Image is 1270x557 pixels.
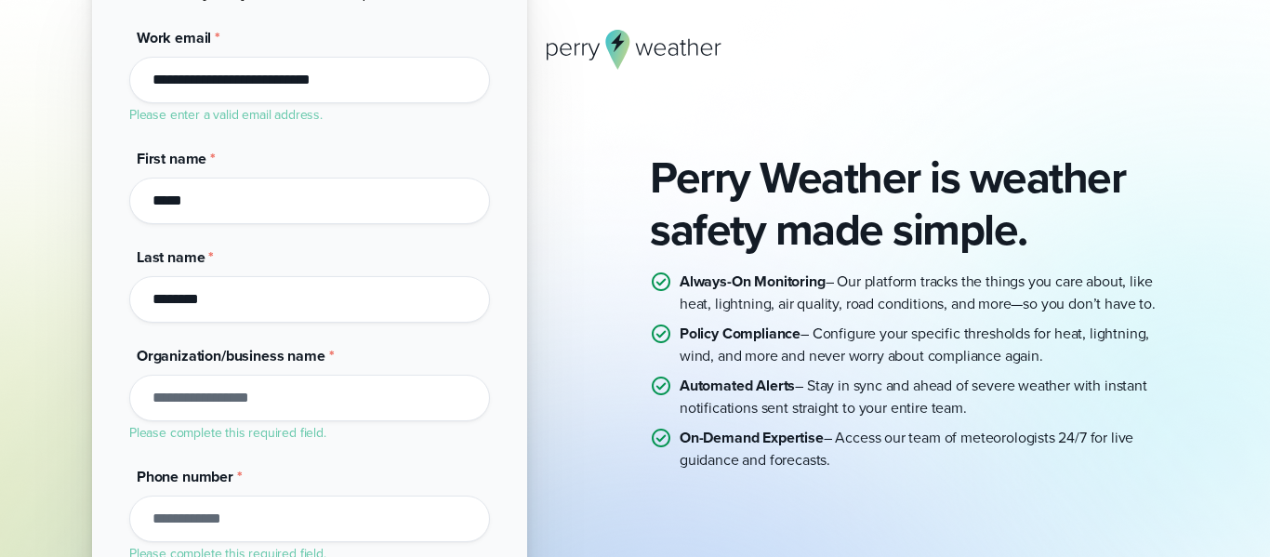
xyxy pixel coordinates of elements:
span: Phone number [137,466,233,487]
strong: Policy Compliance [680,323,800,344]
label: Please enter a valid email address. [129,105,323,125]
span: Last name [137,246,205,268]
strong: On-Demand Expertise [680,427,824,448]
span: Work email [137,27,211,48]
label: Please complete this required field. [129,423,326,443]
p: – Configure your specific thresholds for heat, lightning, wind, and more and never worry about co... [680,323,1178,367]
strong: Always-On Monitoring [680,271,826,292]
p: – Our platform tracks the things you care about, like heat, lightning, air quality, road conditio... [680,271,1178,315]
strong: Automated Alerts [680,375,795,396]
p: – Access our team of meteorologists 24/7 for live guidance and forecasts. [680,427,1178,471]
p: – Stay in sync and ahead of severe weather with instant notifications sent straight to your entir... [680,375,1178,419]
span: Organization/business name [137,345,325,366]
h2: Perry Weather is weather safety made simple. [650,152,1178,256]
span: First name [137,148,206,169]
